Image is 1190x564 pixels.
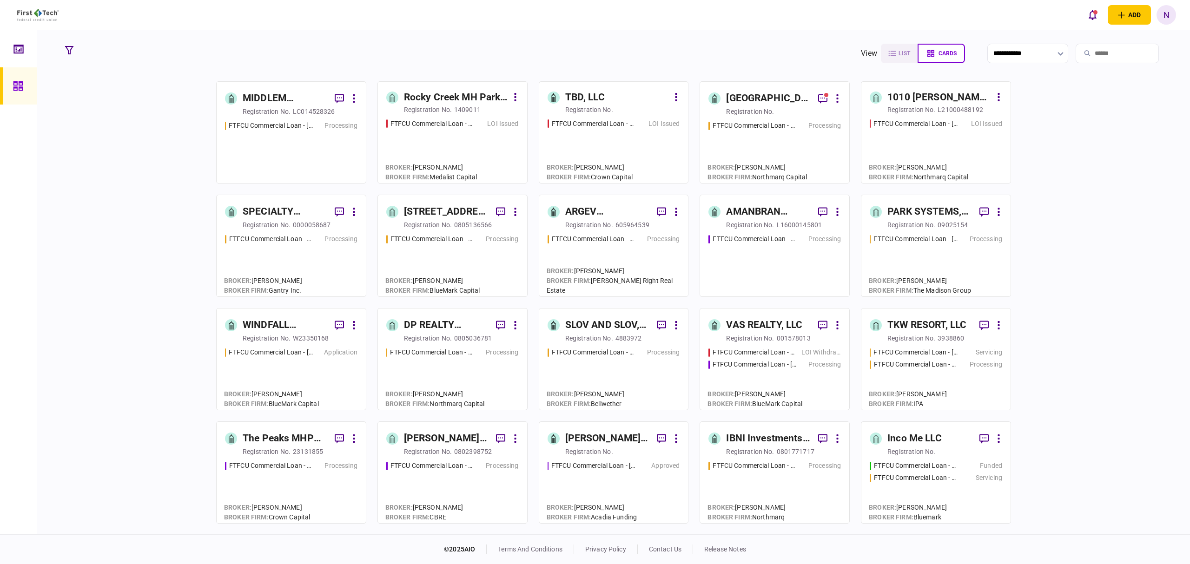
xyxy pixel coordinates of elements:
div: Processing [970,234,1002,244]
div: FTFCU Commercial Loan - 28313 US Hwy 27 Leesburg FL [552,119,635,129]
div: VAS REALTY, LLC [726,318,802,333]
div: DP REALTY INVESTMENT, LLC [404,318,489,333]
div: Medalist Capital [385,172,477,182]
span: Broker : [547,164,574,171]
div: FTFCU Commercial Loan - 6227 Thompson Road [713,360,797,369]
span: broker firm : [547,173,591,181]
div: 001578013 [777,334,811,343]
span: Broker : [385,164,413,171]
div: 0000058687 [293,220,331,230]
div: [PERSON_NAME] [547,163,633,172]
div: 605964539 [615,220,649,230]
div: IPA [869,399,947,409]
span: broker firm : [707,513,752,521]
a: SPECIALTY PROPERTIES LLCregistration no.0000058687FTFCU Commercial Loan - 1151-B Hospital Way Poc... [216,195,366,297]
div: registration no. [243,107,291,116]
div: [PERSON_NAME] [869,503,947,512]
div: AMANBRAN INVESTMENTS, LLC [726,204,811,219]
a: contact us [649,545,681,553]
div: registration no. [404,334,452,343]
a: MIDDLEM ALLIANCE PLAZA LLCregistration no.LC014528326FTFCU Commercial Loan - 324 Emerson Blvd Hig... [216,81,366,184]
div: FTFCU Commercial Loan - 1639 Alameda Ave Lakewood OH [552,348,635,357]
div: registration no. [404,447,452,456]
div: [PERSON_NAME] [547,389,625,399]
span: Broker : [547,390,574,398]
div: Processing [808,461,841,471]
button: list [881,44,918,63]
div: FTFCU Commercial Loan - 987 Hwy 11 South Ellisville MS [390,119,474,129]
span: broker firm : [385,400,430,407]
div: 4883972 [615,334,642,343]
a: The Peaks MHP LLCregistration no.23131855FTFCU Commercial Loan - 6110 N US Hwy 89 Flagstaff AZPro... [216,421,366,524]
div: registration no. [726,447,774,456]
div: Northmarq [707,512,786,522]
div: L16000145801 [777,220,822,230]
div: Processing [970,360,1002,369]
span: Broker : [869,164,896,171]
div: FTFCU Commercial Loan - 1010 Bronson Street [873,119,958,129]
span: broker firm : [224,287,269,294]
div: registration no. [243,334,291,343]
span: Broker : [869,277,896,284]
a: release notes [704,545,746,553]
div: [PERSON_NAME] [224,276,302,286]
div: view [861,48,877,59]
span: broker firm : [224,513,269,521]
div: registration no. [887,220,935,230]
div: 0801771717 [777,447,814,456]
div: MIDDLEM ALLIANCE PLAZA LLC [243,91,327,106]
span: Broker : [385,504,413,511]
div: [PERSON_NAME] [385,276,480,286]
div: FTFCU Commercial Loan - 503 E 6th Street Del Rio [390,234,474,244]
div: [PERSON_NAME] [869,389,947,399]
div: FTFCU Commercial Loan - 8813 Edgewater Dr SW Lakewood WA [552,234,635,244]
div: FTFCU Commercial Loan - 6 Dunbar Rd Monticello NY [551,461,635,471]
div: registration no. [404,105,452,114]
div: FTFCU Commercial Loan - 330 Main Street Freeville [874,473,958,483]
div: Application [324,348,357,357]
div: 23131855 [293,447,323,456]
div: PARK SYSTEMS, INC. [887,204,972,219]
div: FTFCU Commercial Loan - 330 Main Street Freeville [874,461,958,471]
span: Broker : [224,504,251,511]
div: registration no. [726,334,774,343]
div: N [1157,5,1176,25]
a: SLOV AND SLOV, LLCregistration no.4883972FTFCU Commercial Loan - 1639 Alameda Ave Lakewood OHProc... [539,308,689,410]
div: Processing [324,461,357,471]
a: IBNI Investments, LLCregistration no.0801771717FTFCU Commercial Loan - 6 Uvalde Road Houston TX P... [700,421,850,524]
div: FTFCU Commercial Loan - 566 W Farm to Market 1960 [390,348,474,357]
div: registration no. [726,107,774,116]
a: 1010 [PERSON_NAME] ST LLCregistration no.L21000488192FTFCU Commercial Loan - 1010 Bronson StreetL... [861,81,1011,184]
div: registration no. [243,220,291,230]
div: [GEOGRAPHIC_DATA] Townhomes LLC [726,91,811,106]
span: Broker : [547,504,574,511]
div: [PERSON_NAME] [707,389,802,399]
div: FTFCU Commercial Loan - 6 Uvalde Road Houston TX [713,461,796,471]
div: Rocky Creek MH Park LLC [404,90,508,105]
span: cards [939,50,957,57]
div: FTFCU Commercial Loan - 2410 Charleston Highway [874,360,958,369]
a: privacy policy [585,545,626,553]
div: Processing [486,348,518,357]
div: [PERSON_NAME] Regency Partners LLC [565,431,650,446]
a: Rocky Creek MH Park LLCregistration no.1409011FTFCU Commercial Loan - 987 Hwy 11 South Ellisville... [377,81,528,184]
div: [PERSON_NAME] [869,163,968,172]
div: [PERSON_NAME] [869,276,971,286]
div: [PERSON_NAME] [547,266,681,276]
span: broker firm : [707,400,752,407]
div: FTFCU Commercial Loan - 513 E Caney Street Wharton TX [390,461,474,471]
div: Processing [647,348,680,357]
a: Inco Me LLCregistration no.FTFCU Commercial Loan - 330 Main Street FreevilleFundedFTFCU Commercia... [861,421,1011,524]
span: broker firm : [547,277,591,284]
div: TBD, LLC [565,90,605,105]
div: [PERSON_NAME] [385,503,463,512]
div: LOI Issued [648,119,680,129]
div: [PERSON_NAME] [707,503,786,512]
div: Gantry Inc. [224,286,302,295]
div: FTFCU Commercial Loan - 1402 Boone Street [873,348,958,357]
a: [GEOGRAPHIC_DATA] Townhomes LLCregistration no.FTFCU Commercial Loan - 3105 Clairpoint CourtProce... [700,81,850,184]
img: client company logo [17,9,59,21]
span: Broker : [224,390,251,398]
div: Crown Capital [224,512,310,522]
div: [PERSON_NAME] [707,163,807,172]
